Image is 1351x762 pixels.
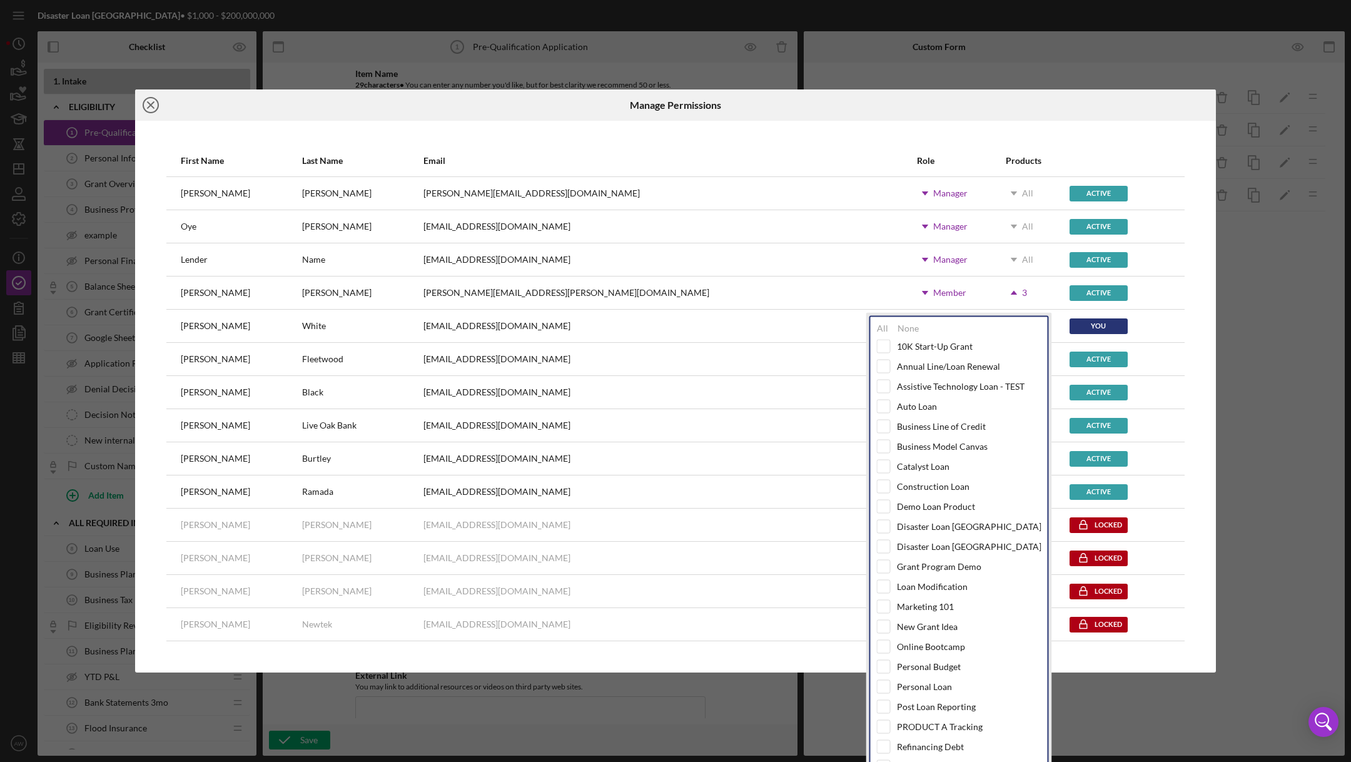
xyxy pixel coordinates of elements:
[423,454,570,464] div: [EMAIL_ADDRESS][DOMAIN_NAME]
[1070,517,1128,533] div: Locked
[1070,285,1128,301] div: Active
[1006,156,1068,166] div: Products
[423,255,570,265] div: [EMAIL_ADDRESS][DOMAIN_NAME]
[181,387,250,397] div: [PERSON_NAME]
[897,442,988,452] div: Business Model Canvas
[423,553,570,563] div: [EMAIL_ADDRESS][DOMAIN_NAME]
[1070,551,1128,566] div: Locked
[302,255,325,265] div: Name
[423,188,640,198] div: [PERSON_NAME][EMAIL_ADDRESS][DOMAIN_NAME]
[897,522,1041,532] div: Disaster Loan [GEOGRAPHIC_DATA]
[933,188,968,198] div: Manager
[897,422,986,432] div: Business Line of Credit
[423,619,570,629] div: [EMAIL_ADDRESS][DOMAIN_NAME]
[897,462,949,472] div: Catalyst Loan
[423,156,916,166] div: Email
[423,288,709,298] div: [PERSON_NAME][EMAIL_ADDRESS][PERSON_NAME][DOMAIN_NAME]
[181,156,301,166] div: First Name
[181,454,250,464] div: [PERSON_NAME]
[1070,318,1128,334] div: You
[181,586,250,596] div: [PERSON_NAME]
[423,420,570,430] div: [EMAIL_ADDRESS][DOMAIN_NAME]
[423,487,570,497] div: [EMAIL_ADDRESS][DOMAIN_NAME]
[897,562,981,572] div: Grant Program Demo
[897,642,965,652] div: Online Bootcamp
[423,586,570,596] div: [EMAIL_ADDRESS][DOMAIN_NAME]
[181,221,196,231] div: Oye
[181,420,250,430] div: [PERSON_NAME]
[423,520,570,530] div: [EMAIL_ADDRESS][DOMAIN_NAME]
[181,354,250,364] div: [PERSON_NAME]
[1070,252,1128,268] div: Active
[302,354,343,364] div: Fleetwood
[181,619,250,629] div: [PERSON_NAME]
[10,10,338,80] div: Custom Copy! What is this? Why are we collecting it? What will it be used for? Additional Resourc...
[897,742,964,752] div: Refinancing Debt
[302,586,372,596] div: [PERSON_NAME]
[1070,451,1128,467] div: Active
[181,321,250,331] div: [PERSON_NAME]
[1070,584,1128,599] div: Locked
[181,188,250,198] div: [PERSON_NAME]
[1070,385,1128,400] div: Active
[302,288,372,298] div: [PERSON_NAME]
[302,454,331,464] div: Burtley
[1070,617,1128,632] div: Locked
[897,682,952,692] div: Personal Loan
[897,482,969,492] div: Construction Loan
[181,553,250,563] div: [PERSON_NAME]
[423,387,570,397] div: [EMAIL_ADDRESS][DOMAIN_NAME]
[302,553,372,563] div: [PERSON_NAME]
[877,323,888,333] div: All
[897,582,968,592] div: Loan Modification
[423,321,570,331] div: [EMAIL_ADDRESS][DOMAIN_NAME]
[897,702,976,712] div: Post Loan Reporting
[897,622,958,632] div: New Grant Idea
[1070,352,1128,367] div: Active
[302,487,333,497] div: Ramada
[302,156,422,166] div: Last Name
[302,619,332,629] div: Newtek
[897,382,1025,392] div: Assistive Technology Loan - TEST
[181,487,250,497] div: [PERSON_NAME]
[897,662,961,672] div: Personal Budget
[917,156,1005,166] div: Role
[302,321,326,331] div: White
[1070,418,1128,434] div: Active
[302,188,372,198] div: [PERSON_NAME]
[1308,707,1338,737] div: Open Intercom Messenger
[630,99,721,111] h6: Manage Permissions
[1070,186,1128,201] div: Active
[897,342,973,352] div: 10K Start-Up Grant
[10,10,338,80] body: Rich Text Area. Press ALT-0 for help.
[423,221,570,231] div: [EMAIL_ADDRESS][DOMAIN_NAME]
[1070,219,1128,235] div: Active
[1070,484,1128,500] div: Active
[933,288,966,298] div: Member
[897,362,1000,372] div: Annual Line/Loan Renewal
[181,255,208,265] div: Lender
[897,542,1041,552] div: Disaster Loan [GEOGRAPHIC_DATA]
[933,255,968,265] div: Manager
[302,520,372,530] div: [PERSON_NAME]
[302,387,323,397] div: Black
[181,288,250,298] div: [PERSON_NAME]
[897,602,954,612] div: Marketing 101
[933,221,968,231] div: Manager
[897,402,937,412] div: Auto Loan
[302,420,357,430] div: Live Oak Bank
[897,502,975,512] div: Demo Loan Product
[897,722,983,732] div: PRODUCT A Tracking
[423,354,570,364] div: [EMAIL_ADDRESS][DOMAIN_NAME]
[898,323,919,333] div: None
[181,520,250,530] div: [PERSON_NAME]
[10,53,69,64] a: hyperlink test
[302,221,372,231] div: [PERSON_NAME]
